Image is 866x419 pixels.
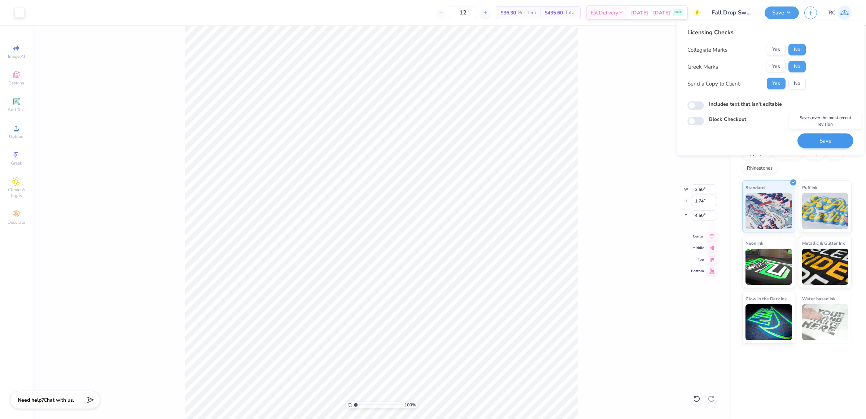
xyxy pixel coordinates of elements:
img: Neon Ink [745,249,792,285]
button: No [788,78,806,90]
span: Center [691,234,704,239]
span: 100 % [404,402,416,408]
div: Send a Copy to Client [687,79,740,88]
span: Decorate [8,219,25,225]
span: $36.30 [500,9,516,17]
img: Standard [745,193,792,229]
button: No [788,44,806,56]
span: Upload [9,134,23,139]
span: Neon Ink [745,239,763,247]
span: Bottom [691,269,704,274]
button: Save [797,134,853,148]
span: Standard [745,184,765,191]
span: Greek [11,160,22,166]
a: RC [828,6,852,20]
span: Chat with us. [44,397,74,403]
span: Per Item [518,9,536,17]
span: Water based Ink [802,295,835,302]
label: Block Checkout [709,115,746,123]
span: Puff Ink [802,184,817,191]
img: Puff Ink [802,193,849,229]
div: Licensing Checks [687,28,806,37]
span: [DATE] - [DATE] [631,9,670,17]
span: Image AI [8,53,25,59]
img: Water based Ink [802,304,849,340]
span: Est. Delivery [591,9,618,17]
input: Untitled Design [706,5,759,20]
span: Glow in the Dark Ink [745,295,787,302]
label: Includes text that isn't editable [709,100,782,108]
button: Yes [767,44,786,56]
span: Middle [691,245,704,250]
div: Saves over the most recent revision [789,113,861,129]
div: Greek Marks [687,62,718,71]
div: Rhinestones [742,163,777,174]
span: Total [565,9,576,17]
span: RC [828,9,836,17]
div: Collegiate Marks [687,45,727,54]
span: Add Text [8,107,25,113]
span: Clipart & logos [4,187,29,198]
button: Save [765,6,799,19]
button: No [788,61,806,73]
input: – – [449,6,477,19]
span: $435.60 [544,9,563,17]
button: Yes [767,61,786,73]
span: Metallic & Glitter Ink [802,239,845,247]
span: Top [691,257,704,262]
img: Rio Cabojoc [837,6,852,20]
button: Yes [767,78,786,90]
span: Designs [8,80,24,86]
img: Glow in the Dark Ink [745,304,792,340]
strong: Need help? [18,397,44,403]
img: Metallic & Glitter Ink [802,249,849,285]
span: FREE [674,10,682,15]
